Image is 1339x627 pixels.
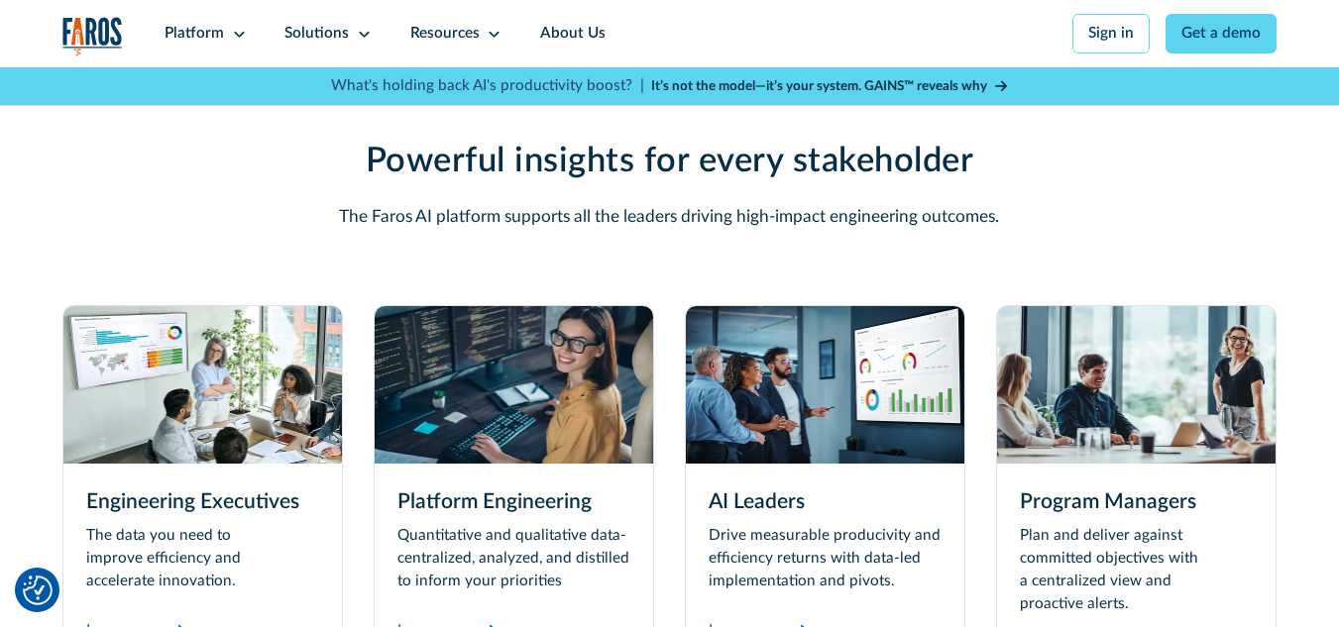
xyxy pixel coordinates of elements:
a: Get a demo [1166,14,1278,53]
strong: It’s not the model—it’s your system. GAINS™ reveals why [651,79,987,93]
a: Sign in [1072,14,1151,53]
a: It’s not the model—it’s your system. GAINS™ reveals why [651,76,1008,96]
p: Quantitative and qualitative data-centralized, analyzed, and distilled to inform your priorities [397,525,630,593]
p: What's holding back AI's productivity boost? | [331,75,644,98]
div: Resources [410,23,480,46]
p: Drive measurable producivity and efficiency returns with data-led implementation and pivots. [709,525,942,593]
a: home [62,17,123,56]
h3: AI Leaders [709,486,942,518]
img: Revisit consent button [23,575,53,605]
p: Plan and deliver against committed objectives with a centralized view and proactive alerts. [1020,525,1253,616]
h3: Platform Engineering [397,486,630,518]
div: Platform [165,23,224,46]
p: The data you need to improve efficiency and accelerate innovation. [86,525,319,593]
h2: Powerful insights for every stakeholder [214,141,1125,181]
div: Solutions [284,23,349,46]
img: Logo of the analytics and reporting company Faros. [62,17,123,56]
button: Cookie Settings [23,575,53,605]
h3: Engineering Executives [86,486,319,518]
h3: Program Managers [1020,486,1253,518]
p: The Faros AI platform supports all the leaders driving high-impact engineering outcomes. [214,204,1125,230]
